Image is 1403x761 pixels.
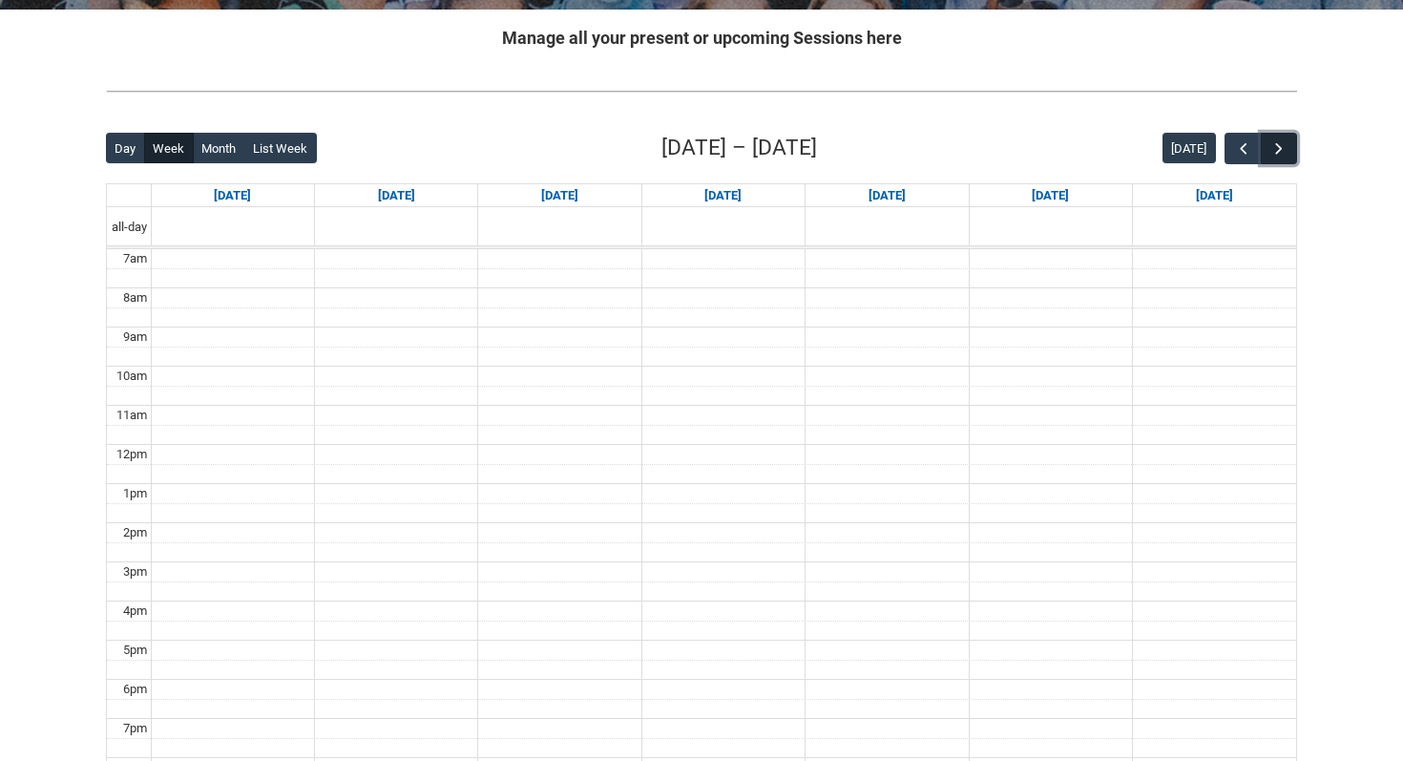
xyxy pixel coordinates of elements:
a: Go to August 30, 2025 [1192,184,1237,207]
div: 3pm [119,562,151,581]
button: Next Week [1261,133,1297,164]
div: 11am [113,406,151,425]
div: 6pm [119,680,151,699]
h2: [DATE] – [DATE] [661,132,817,164]
a: Go to August 26, 2025 [537,184,582,207]
button: Month [193,133,245,163]
button: Week [144,133,194,163]
div: 12pm [113,445,151,464]
a: Go to August 24, 2025 [210,184,255,207]
button: List Week [244,133,317,163]
div: 4pm [119,602,151,621]
a: Go to August 27, 2025 [701,184,745,207]
button: Previous Week [1225,133,1261,164]
button: [DATE] [1162,133,1216,163]
div: 5pm [119,641,151,660]
h2: Manage all your present or upcoming Sessions here [106,25,1297,51]
span: all-day [108,218,151,237]
div: 1pm [119,484,151,503]
div: 8am [119,288,151,307]
a: Go to August 28, 2025 [865,184,910,207]
div: 2pm [119,523,151,542]
div: 7pm [119,719,151,738]
img: REDU_GREY_LINE [106,81,1297,101]
div: 9am [119,328,151,347]
a: Go to August 29, 2025 [1028,184,1073,207]
button: Day [106,133,145,163]
a: Go to August 25, 2025 [374,184,419,207]
div: 7am [119,249,151,268]
div: 10am [113,367,151,386]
